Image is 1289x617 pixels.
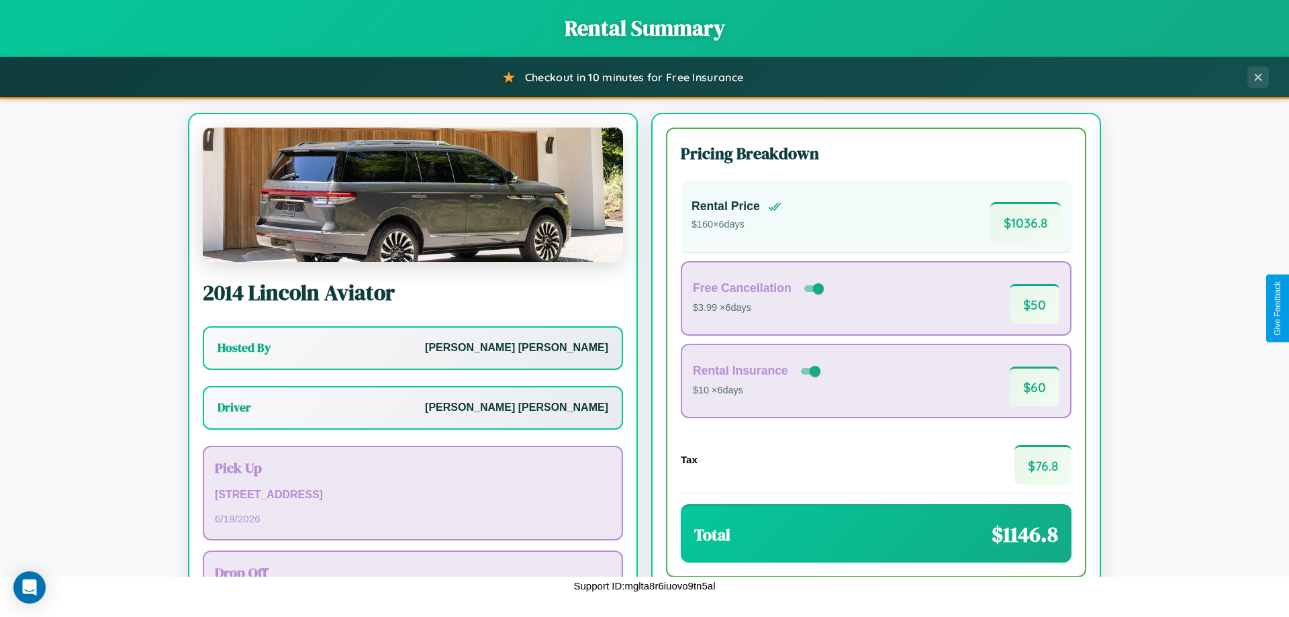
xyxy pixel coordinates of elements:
span: $ 76.8 [1014,445,1071,485]
h3: Pricing Breakdown [681,142,1071,164]
h3: Total [694,524,730,546]
p: [PERSON_NAME] [PERSON_NAME] [425,338,608,358]
p: $3.99 × 6 days [693,299,826,317]
h2: 2014 Lincoln Aviator [203,278,623,307]
h1: Rental Summary [13,13,1276,43]
div: Open Intercom Messenger [13,571,46,604]
h4: Tax [681,454,698,465]
span: $ 60 [1010,367,1059,406]
span: $ 1036.8 [990,202,1061,242]
div: Give Feedback [1273,281,1282,336]
p: [PERSON_NAME] [PERSON_NAME] [425,398,608,418]
p: $10 × 6 days [693,382,823,399]
p: $ 160 × 6 days [691,216,781,234]
span: $ 1146.8 [992,520,1058,549]
img: Lincoln Aviator [203,128,623,262]
span: Checkout in 10 minutes for Free Insurance [525,70,743,84]
h3: Driver [218,399,251,416]
p: 6 / 19 / 2026 [215,510,611,528]
h4: Rental Price [691,199,760,213]
h3: Pick Up [215,458,611,477]
h3: Drop Off [215,563,611,582]
h4: Rental Insurance [693,364,788,378]
p: Support ID: mglta8r6iuovo9tn5al [574,577,716,595]
p: [STREET_ADDRESS] [215,485,611,505]
h3: Hosted By [218,340,271,356]
span: $ 50 [1010,284,1059,324]
h4: Free Cancellation [693,281,792,295]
